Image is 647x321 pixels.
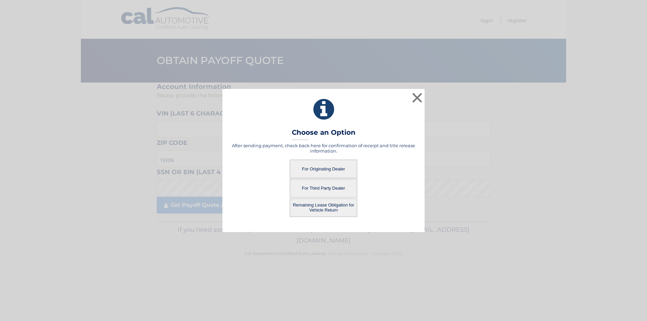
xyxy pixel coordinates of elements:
[290,160,357,178] button: For Originating Dealer
[292,128,356,140] h3: Choose an Option
[290,179,357,197] button: For Third Party Dealer
[290,198,357,217] button: Remaining Lease Obligation for Vehicle Return
[410,91,424,104] button: ×
[231,143,416,154] h5: After sending payment, check back here for confirmation of receipt and title release information.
